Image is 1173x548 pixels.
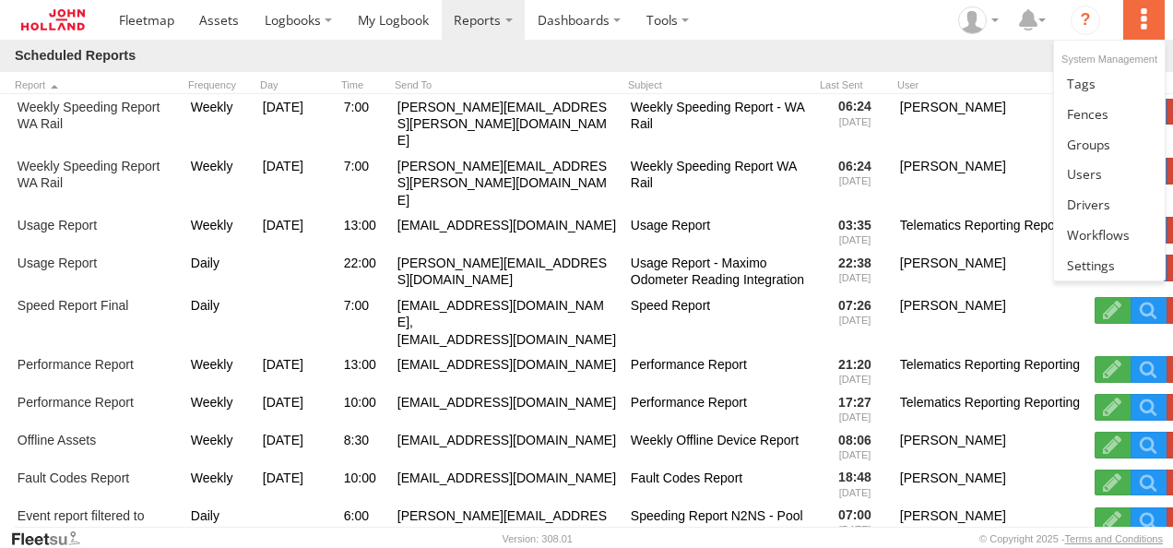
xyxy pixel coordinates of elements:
h1: Scheduled Reports [15,47,136,65]
label: Edit Scheduled Report [1095,432,1131,458]
div: Daily [188,294,253,350]
div: 22:38 [DATE] [820,252,890,291]
div: 03:35 [DATE] [820,215,890,249]
div: [PERSON_NAME] [897,96,1084,151]
div: Telematics Reporting Reporting [897,215,1084,249]
div: 06:24 [DATE] [820,96,890,151]
div: 7:00 [341,294,387,350]
a: Usage Report [15,252,181,291]
a: View Scheduled Report [1131,470,1167,495]
div: [DATE] [260,155,334,210]
a: Usage Report [15,215,181,249]
label: Edit Scheduled Report [1095,507,1131,533]
img: jhg-logo.svg [21,9,85,30]
span: Day [260,78,334,91]
div: [PERSON_NAME] [897,252,1084,291]
div: Performance Report [628,391,812,425]
div: Speed Report [628,294,812,350]
a: Weekly Speeding Report WA Rail [15,96,181,151]
div: [EMAIL_ADDRESS][DOMAIN_NAME] [395,467,621,501]
a: Speed Report Final [15,294,181,350]
div: 18:48 [DATE] [820,467,890,501]
div: [DATE] [260,96,334,151]
div: 07:26 [DATE] [820,294,890,350]
div: 7:00 [341,155,387,210]
a: Fault Codes Report [15,467,181,501]
a: Visit our Website [10,530,95,548]
a: Weekly Speeding Report WA Rail [15,155,181,210]
div: Weekly [188,391,253,425]
div: © Copyright 2025 - [979,533,1163,544]
div: Weekly Speeding Report - WA Rail [628,96,812,151]
div: Telematics Reporting Reporting [897,354,1084,388]
div: [PERSON_NAME] [897,429,1084,463]
div: Weekly Offline Device Report [628,429,812,463]
div: [DATE] [260,354,334,388]
span: Last Sent [820,78,890,91]
div: Weekly [188,215,253,249]
span: Send To [395,78,621,91]
div: Usage Report - Maximo Odometer Reading Integration [628,252,812,291]
span: User [897,78,1072,91]
a: View Scheduled Report [1131,356,1167,382]
a: Offline Assets [15,429,181,463]
a: View Scheduled Report [1131,297,1167,323]
div: [EMAIL_ADDRESS][DOMAIN_NAME] [395,215,621,249]
div: Weekly [188,429,253,463]
span: Time [341,78,387,91]
a: View Scheduled Report [1131,507,1167,533]
span: Report [15,78,181,91]
div: [PERSON_NAME] [897,155,1084,210]
div: 7:00 [341,96,387,151]
div: [EMAIL_ADDRESS][DOMAIN_NAME] [395,429,621,463]
div: Weekly [188,467,253,501]
a: View Scheduled Report [1131,394,1167,420]
div: Version: 308.01 [503,533,573,544]
label: Edit Scheduled Report [1095,470,1131,495]
div: Performance Report [628,354,812,388]
div: [PERSON_NAME][EMAIL_ADDRESS][DOMAIN_NAME] [395,252,621,291]
div: [EMAIL_ADDRESS][DOMAIN_NAME] [395,354,621,388]
label: Edit Scheduled Report [1095,356,1131,382]
div: Usage Report [628,215,812,249]
div: [DATE] [260,215,334,249]
div: [PERSON_NAME] [897,294,1084,350]
a: Performance Report [15,354,181,388]
div: [EMAIL_ADDRESS][DOMAIN_NAME] [395,391,621,425]
div: Weekly [188,96,253,151]
div: 13:00 [341,215,387,249]
div: 06:24 [DATE] [820,155,890,210]
div: Weekly [188,354,253,388]
div: Adam Dippie [952,6,1005,34]
div: [PERSON_NAME][EMAIL_ADDRESS][PERSON_NAME][DOMAIN_NAME] [395,96,621,151]
div: [DATE] [260,467,334,501]
div: Weekly Speeding Report WA Rail [628,155,812,210]
div: 21:20 [DATE] [820,354,890,388]
span: Subject [628,78,812,91]
label: Edit Scheduled Report [1095,297,1131,323]
div: [PERSON_NAME] [897,467,1084,501]
div: [EMAIL_ADDRESS][DOMAIN_NAME], [EMAIL_ADDRESS][DOMAIN_NAME] [395,294,621,350]
a: Return to Dashboard [5,5,101,35]
div: 10:00 [341,391,387,425]
div: 13:00 [341,354,387,388]
a: Terms and Conditions [1065,533,1163,544]
i: ? [1071,6,1100,35]
label: Edit Scheduled Report [1095,394,1131,420]
div: Daily [188,252,253,291]
div: Telematics Reporting Reporting [897,391,1084,425]
div: [DATE] [260,391,334,425]
div: 22:00 [341,252,387,291]
div: 10:00 [341,467,387,501]
div: [PERSON_NAME][EMAIL_ADDRESS][PERSON_NAME][DOMAIN_NAME] [395,155,621,210]
div: Weekly [188,155,253,210]
div: Fault Codes Report [628,467,812,501]
div: [DATE] [260,429,334,463]
a: Performance Report [15,391,181,425]
div: 17:27 [DATE] [820,391,890,425]
div: 08:06 [DATE] [820,429,890,463]
span: Frequency [188,78,253,91]
div: 8:30 [341,429,387,463]
a: View Scheduled Report [1131,432,1167,458]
